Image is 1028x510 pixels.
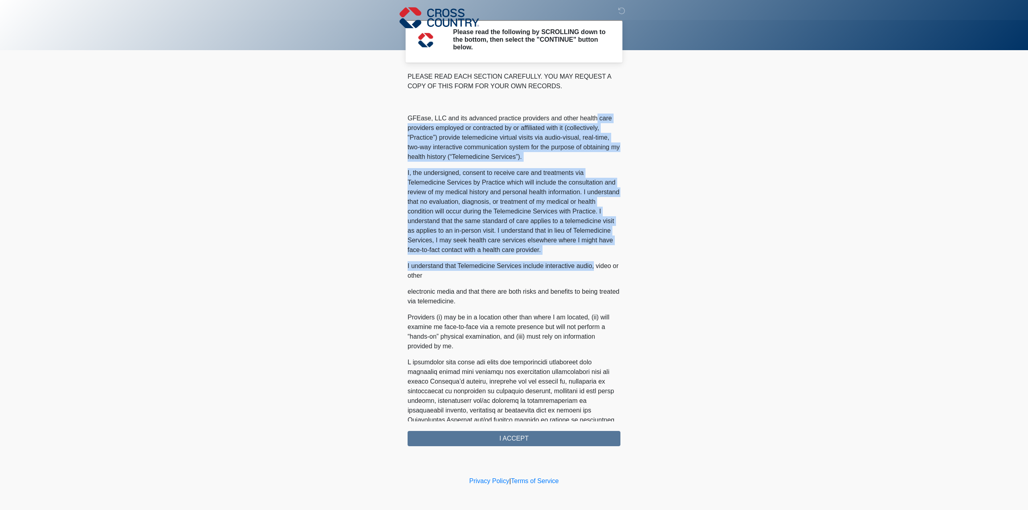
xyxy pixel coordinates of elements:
[511,477,559,484] a: Terms of Service
[408,72,620,91] p: PLEASE READ EACH SECTION CAREFULLY. YOU MAY REQUEST A COPY OF THIS FORM FOR YOUR OWN RECORDS.
[408,287,620,306] p: electronic media and that there are both risks and benefits to being treated via telemedicine.
[400,6,479,29] img: Cross Country Logo
[408,313,620,351] p: Providers (i) may be in a location other than where I am located, (ii) will examine me face-to-fa...
[453,28,608,51] h2: Please read the following by SCROLLING down to the bottom, then select the "CONTINUE" button below.
[408,114,620,162] p: GFEase, LLC and its advanced practice providers and other health care providers employed or contr...
[509,477,511,484] a: |
[469,477,510,484] a: Privacy Policy
[408,261,620,280] p: I understand that Telemedicine Services include interactive audio, video or other
[414,28,438,52] img: Agent Avatar
[408,168,620,255] p: I, the undersigned, consent to receive care and treatments via Telemedicine Services by Practice ...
